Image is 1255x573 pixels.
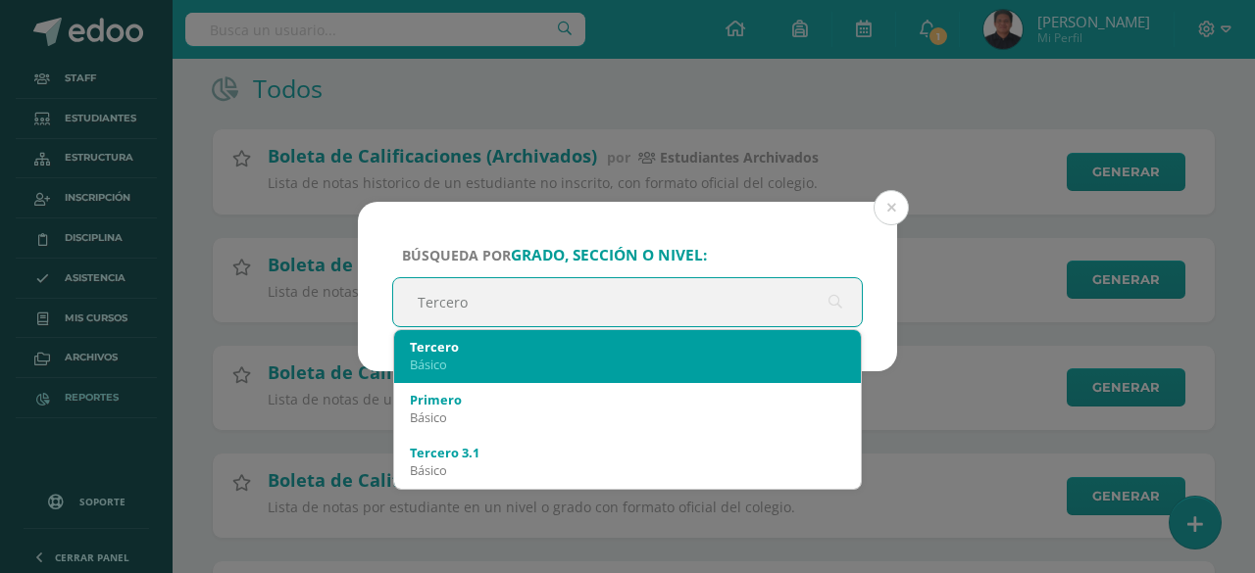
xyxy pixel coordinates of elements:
[410,444,845,461] div: Tercero 3.1
[410,391,845,408] div: Primero
[511,245,707,265] strong: grado, sección o nivel:
[393,278,862,326] input: ej. Primero primaria, etc.
[410,338,845,356] div: Tercero
[410,461,845,479] div: Básico
[402,246,707,264] span: Búsqueda por
[410,408,845,426] div: Básico
[410,356,845,373] div: Básico
[874,190,909,225] button: Close (Esc)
